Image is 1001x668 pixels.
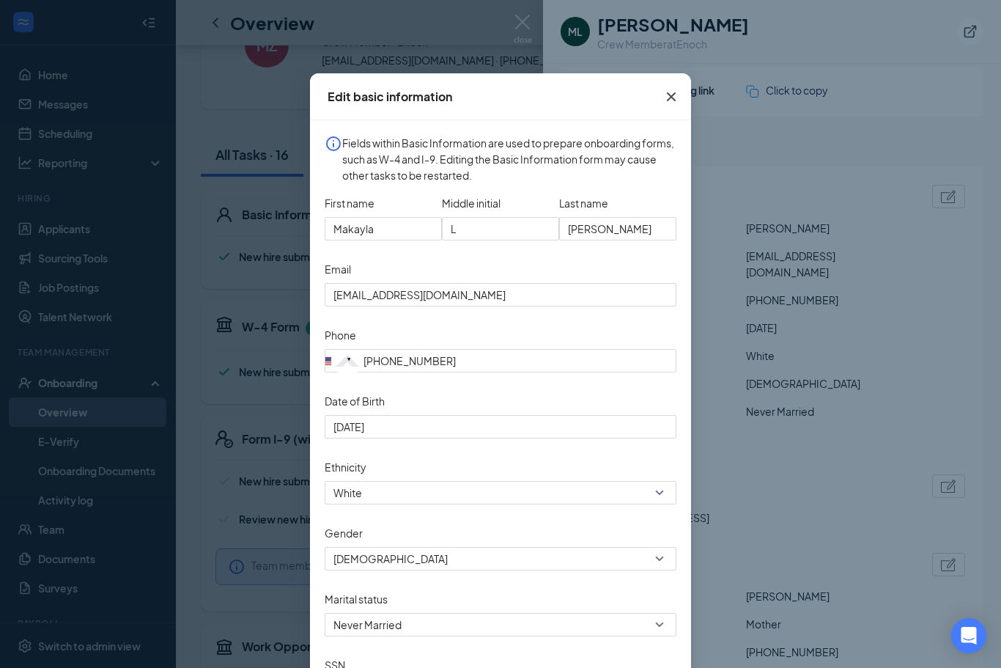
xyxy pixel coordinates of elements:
[442,195,500,211] span: Middle initial
[442,217,559,241] input: Enter employee middle initial
[325,135,342,153] svg: Info
[325,350,359,372] div: United States: +1
[325,327,356,343] label: Phone
[325,283,676,307] input: Email
[325,459,366,475] label: Ethnicity
[559,217,676,241] input: Enter employee last name
[325,261,351,277] label: Email
[333,614,402,636] span: Never Married
[662,88,680,106] svg: Cross
[325,525,363,541] label: Gender
[325,195,374,211] span: First name
[333,482,362,504] span: White
[333,419,665,435] input: Date of Birth
[325,217,442,241] input: Enter employee first name
[651,73,691,120] button: Close
[342,136,674,182] span: Fields within Basic Information are used to prepare onboarding forms, such as W-4 and I-9. Editin...
[559,195,608,211] span: Last name
[333,548,448,570] span: [DEMOGRAPHIC_DATA]
[325,393,385,409] label: Date of Birth
[325,591,388,607] label: Marital status
[325,349,676,372] input: (201) 555-0123
[328,89,452,105] div: Edit basic information
[951,618,986,653] div: Open Intercom Messenger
